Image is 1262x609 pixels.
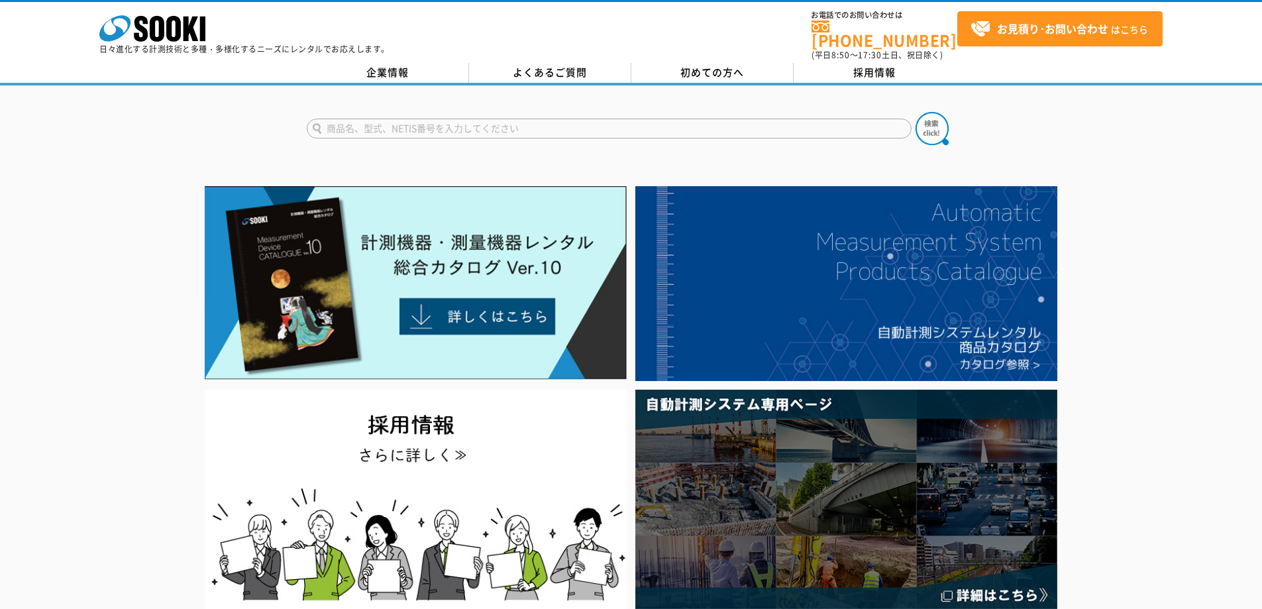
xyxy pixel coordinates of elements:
[812,21,957,48] a: [PHONE_NUMBER]
[680,65,744,80] span: 初めての方へ
[99,45,390,53] p: 日々進化する計測技術と多種・多様化するニーズにレンタルでお応えします。
[812,11,957,19] span: お電話でのお問い合わせは
[635,186,1057,381] img: 自動計測システムカタログ
[997,21,1108,36] strong: お見積り･お問い合わせ
[916,112,949,145] img: btn_search.png
[794,63,956,83] a: 採用情報
[858,49,882,61] span: 17:30
[831,49,850,61] span: 8:50
[957,11,1163,46] a: お見積り･お問い合わせはこちら
[307,119,912,138] input: 商品名、型式、NETIS番号を入力してください
[812,49,943,61] span: (平日 ～ 土日、祝日除く)
[635,390,1057,609] img: 自動計測システム専用ページ
[205,390,627,609] img: SOOKI recruit
[205,186,627,380] img: Catalog Ver10
[971,19,1148,39] span: はこちら
[307,63,469,83] a: 企業情報
[631,63,794,83] a: 初めての方へ
[469,63,631,83] a: よくあるご質問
